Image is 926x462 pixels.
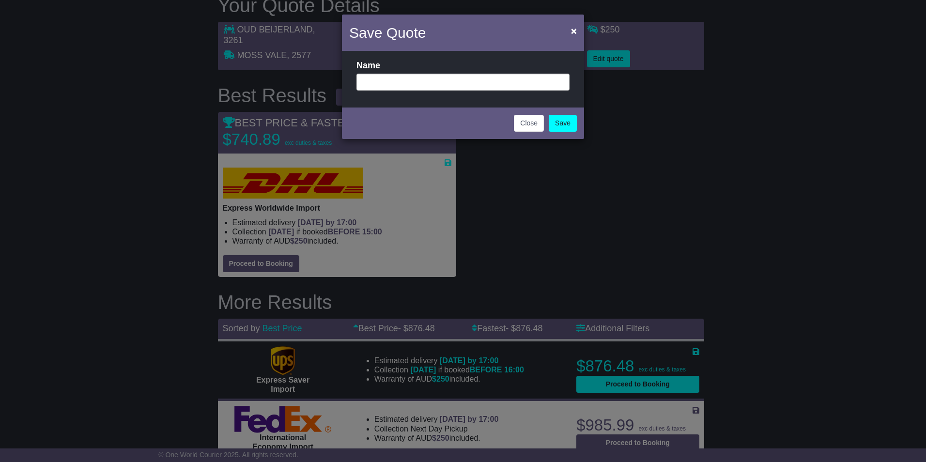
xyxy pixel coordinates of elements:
a: Save [549,115,577,132]
span: × [571,25,577,36]
label: Name [356,61,380,71]
h4: Save Quote [349,22,426,44]
button: Close [514,115,544,132]
button: Close [566,21,582,41]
